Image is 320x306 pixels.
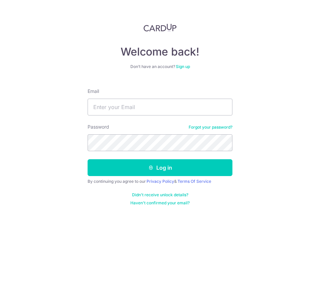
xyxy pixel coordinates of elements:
h4: Welcome back! [88,45,232,59]
div: Don’t have an account? [88,64,232,69]
a: Terms Of Service [178,179,211,184]
input: Enter your Email [88,99,232,115]
label: Email [88,88,99,95]
label: Password [88,124,109,130]
button: Log in [88,159,232,176]
div: By continuing you agree to our & [88,179,232,184]
a: Sign up [176,64,190,69]
a: Haven't confirmed your email? [130,200,190,206]
img: CardUp Logo [143,24,177,32]
a: Privacy Policy [147,179,174,184]
a: Didn't receive unlock details? [132,192,188,198]
a: Forgot your password? [189,125,232,130]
